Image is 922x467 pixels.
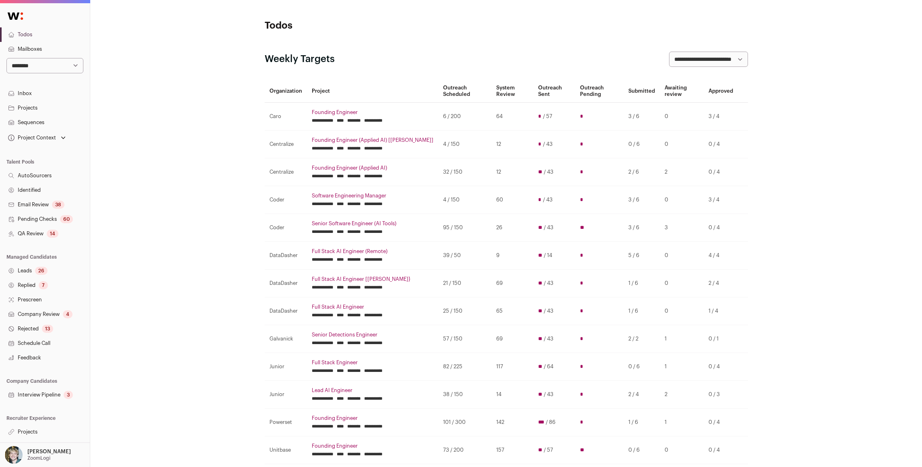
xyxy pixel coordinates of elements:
[660,80,704,103] th: Awaiting review
[491,353,533,381] td: 117
[491,325,533,353] td: 69
[543,141,553,147] span: / 43
[438,80,491,103] th: Outreach Scheduled
[265,53,335,66] h2: Weekly Targets
[624,242,660,270] td: 5 / 6
[64,391,73,399] div: 3
[544,169,553,175] span: / 43
[312,276,433,282] a: Full Stack AI Engineer [[PERSON_NAME]}
[265,103,307,131] td: Caro
[624,325,660,353] td: 2 / 2
[312,220,433,227] a: Senior Software Engineer (AI Tools)
[265,80,307,103] th: Organization
[438,409,491,436] td: 101 / 300
[624,186,660,214] td: 3 / 6
[491,214,533,242] td: 26
[704,131,738,158] td: 0 / 4
[704,158,738,186] td: 0 / 4
[704,270,738,297] td: 2 / 4
[660,131,704,158] td: 0
[544,280,553,286] span: / 43
[704,242,738,270] td: 4 / 4
[533,80,575,103] th: Outreach Sent
[3,8,27,24] img: Wellfound
[491,242,533,270] td: 9
[312,304,433,310] a: Full Stack AI Engineer
[438,325,491,353] td: 57 / 150
[624,131,660,158] td: 0 / 6
[660,103,704,131] td: 0
[544,308,553,314] span: / 43
[660,381,704,409] td: 2
[312,387,433,394] a: Lead AI Engineer
[438,436,491,464] td: 73 / 200
[704,103,738,131] td: 3 / 4
[544,391,553,398] span: / 43
[491,270,533,297] td: 69
[704,214,738,242] td: 0 / 4
[438,131,491,158] td: 4 / 150
[312,332,433,338] a: Senior Detections Engineer
[312,415,433,421] a: Founding Engineer
[544,336,553,342] span: / 43
[52,201,64,209] div: 38
[438,297,491,325] td: 25 / 150
[704,353,738,381] td: 0 / 4
[624,158,660,186] td: 2 / 6
[624,103,660,131] td: 3 / 6
[704,381,738,409] td: 0 / 3
[35,267,48,275] div: 26
[3,446,73,464] button: Open dropdown
[491,297,533,325] td: 65
[265,214,307,242] td: Coder
[438,242,491,270] td: 39 / 50
[624,80,660,103] th: Submitted
[491,409,533,436] td: 142
[42,325,53,333] div: 13
[60,215,73,223] div: 60
[624,436,660,464] td: 0 / 6
[265,186,307,214] td: Coder
[660,270,704,297] td: 0
[312,165,433,171] a: Founding Engineer (Applied AI)
[544,224,553,231] span: / 43
[660,436,704,464] td: 0
[491,80,533,103] th: System Review
[307,80,438,103] th: Project
[704,325,738,353] td: 0 / 1
[312,359,433,366] a: Full Stack Engineer
[624,214,660,242] td: 3 / 6
[704,80,738,103] th: Approved
[704,297,738,325] td: 1 / 4
[624,353,660,381] td: 0 / 6
[491,186,533,214] td: 60
[265,242,307,270] td: DataDasher
[312,109,433,116] a: Founding Engineer
[491,436,533,464] td: 157
[5,446,23,464] img: 6494470-medium_jpg
[312,248,433,255] a: Full Stack AI Engineer (Remote)
[624,409,660,436] td: 1 / 6
[660,186,704,214] td: 0
[438,381,491,409] td: 38 / 150
[265,436,307,464] td: Unitbase
[265,19,426,32] h1: Todos
[6,132,67,143] button: Open dropdown
[312,137,433,143] a: Founding Engineer (Applied AI) [[PERSON_NAME]]
[624,297,660,325] td: 1 / 6
[265,325,307,353] td: Galvanick
[265,158,307,186] td: Centralize
[39,281,48,289] div: 7
[438,270,491,297] td: 21 / 150
[438,214,491,242] td: 95 / 150
[491,103,533,131] td: 64
[438,186,491,214] td: 4 / 150
[544,447,553,453] span: / 57
[265,353,307,381] td: Junior
[6,135,56,141] div: Project Context
[704,409,738,436] td: 0 / 4
[265,297,307,325] td: DataDasher
[47,230,58,238] div: 14
[704,186,738,214] td: 3 / 4
[660,158,704,186] td: 2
